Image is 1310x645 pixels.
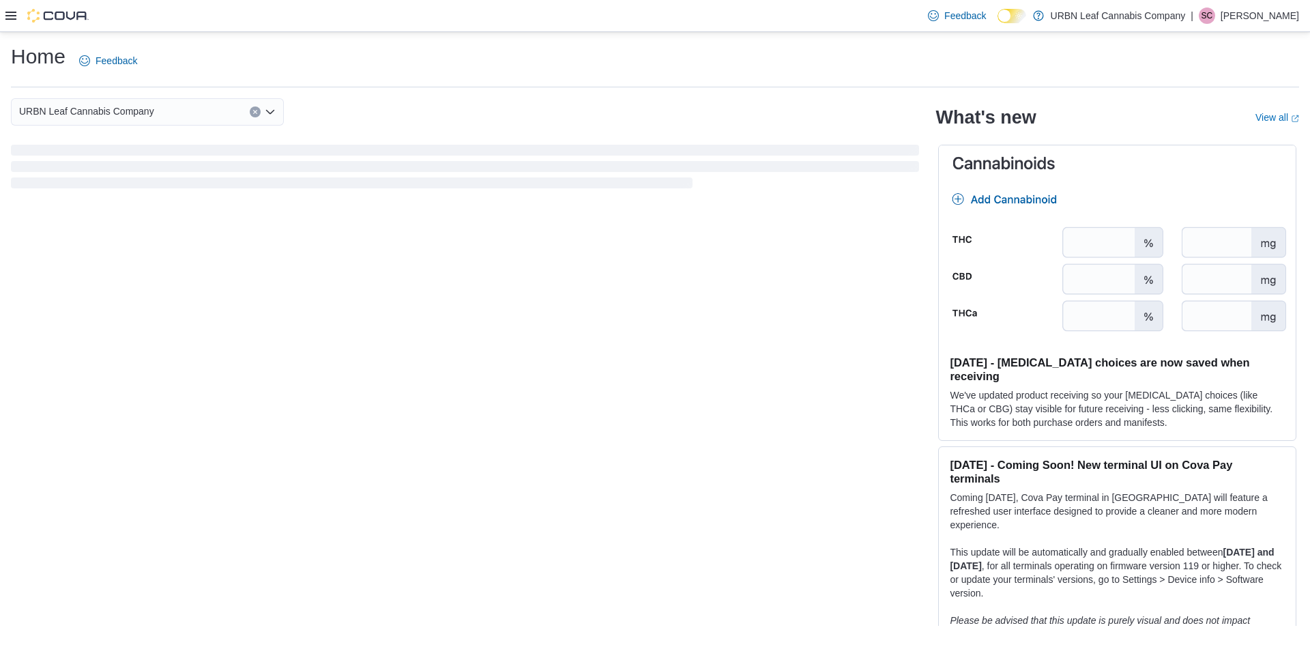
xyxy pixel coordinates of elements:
[1199,8,1215,24] div: Shawn Coldwell
[11,43,65,70] h1: Home
[1051,8,1186,24] p: URBN Leaf Cannabis Company
[27,9,89,23] img: Cova
[1221,8,1299,24] p: [PERSON_NAME]
[96,54,137,68] span: Feedback
[950,545,1285,600] p: This update will be automatically and gradually enabled between , for all terminals operating on ...
[998,9,1026,23] input: Dark Mode
[950,458,1285,485] h3: [DATE] - Coming Soon! New terminal UI on Cova Pay terminals
[11,147,919,191] span: Loading
[944,9,986,23] span: Feedback
[265,106,276,117] button: Open list of options
[950,356,1285,383] h3: [DATE] - [MEDICAL_DATA] choices are now saved when receiving
[950,547,1274,571] strong: [DATE] and [DATE]
[1191,8,1193,24] p: |
[922,2,991,29] a: Feedback
[1255,112,1299,123] a: View allExternal link
[950,615,1250,640] em: Please be advised that this update is purely visual and does not impact payment functionality.
[950,388,1285,429] p: We've updated product receiving so your [MEDICAL_DATA] choices (like THCa or CBG) stay visible fo...
[1291,115,1299,123] svg: External link
[950,491,1285,532] p: Coming [DATE], Cova Pay terminal in [GEOGRAPHIC_DATA] will feature a refreshed user interface des...
[74,47,143,74] a: Feedback
[1202,8,1213,24] span: SC
[250,106,261,117] button: Clear input
[19,103,154,119] span: URBN Leaf Cannabis Company
[935,106,1036,128] h2: What's new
